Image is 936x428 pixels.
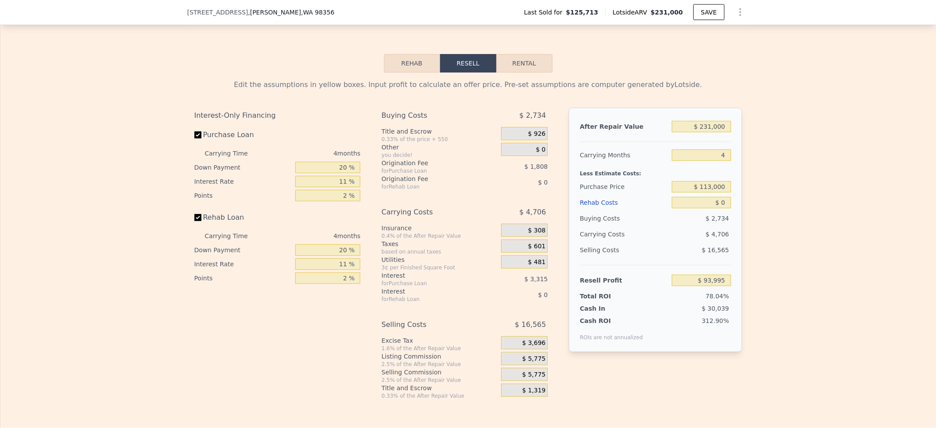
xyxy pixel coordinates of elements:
[381,167,479,174] div: for Purchase Loan
[381,239,498,248] div: Taxes
[496,54,552,73] button: Rental
[524,276,548,283] span: $ 3,315
[580,210,668,226] div: Buying Costs
[528,258,545,266] span: $ 481
[381,224,498,232] div: Insurance
[538,179,548,186] span: $ 0
[381,264,498,271] div: 3¢ per Finished Square Foot
[381,174,479,183] div: Origination Fee
[381,143,498,152] div: Other
[519,108,546,123] span: $ 2,734
[522,355,545,363] span: $ 5,775
[205,146,262,160] div: Carrying Time
[194,174,292,189] div: Interest Rate
[580,304,635,313] div: Cash In
[522,387,545,395] span: $ 1,319
[522,371,545,379] span: $ 5,775
[384,54,440,73] button: Rehab
[693,4,724,20] button: SAVE
[381,384,498,392] div: Title and Escrow
[580,292,635,301] div: Total ROI
[381,136,498,143] div: 0.33% of the price + 550
[381,159,479,167] div: Origination Fee
[566,8,599,17] span: $125,713
[515,317,546,333] span: $ 16,565
[194,131,201,138] input: Purchase Loan
[381,317,479,333] div: Selling Costs
[381,345,498,352] div: 1.6% of the After Repair Value
[580,226,635,242] div: Carrying Costs
[524,8,566,17] span: Last Sold for
[381,248,498,255] div: based on annual taxes
[381,108,479,123] div: Buying Costs
[519,204,546,220] span: $ 4,706
[301,9,334,16] span: , WA 98356
[194,271,292,285] div: Points
[706,215,729,222] span: $ 2,734
[536,146,545,154] span: $ 0
[580,195,668,210] div: Rehab Costs
[651,9,683,16] span: $231,000
[522,339,545,347] span: $ 3,696
[706,231,729,238] span: $ 4,706
[381,287,479,296] div: Interest
[205,229,262,243] div: Carrying Time
[538,291,548,298] span: $ 0
[248,8,334,17] span: , [PERSON_NAME]
[528,227,545,235] span: $ 308
[706,293,729,300] span: 78.04%
[580,272,668,288] div: Resell Profit
[381,296,479,303] div: for Rehab Loan
[265,146,361,160] div: 4 months
[580,147,668,163] div: Carrying Months
[381,368,498,377] div: Selling Commission
[381,204,479,220] div: Carrying Costs
[440,54,496,73] button: Resell
[580,179,668,195] div: Purchase Price
[187,8,248,17] span: [STREET_ADDRESS]
[381,232,498,239] div: 0.4% of the After Repair Value
[381,377,498,384] div: 2.5% of the After Repair Value
[528,243,545,250] span: $ 601
[381,392,498,399] div: 0.33% of the After Repair Value
[580,242,668,258] div: Selling Costs
[732,4,749,21] button: Show Options
[381,183,479,190] div: for Rehab Loan
[381,336,498,345] div: Excise Tax
[381,361,498,368] div: 2.5% of the After Repair Value
[194,160,292,174] div: Down Payment
[580,163,731,179] div: Less Estimate Costs:
[528,130,545,138] span: $ 926
[381,152,498,159] div: you decide!
[524,163,548,170] span: $ 1,808
[194,108,361,123] div: Interest-Only Financing
[381,255,498,264] div: Utilities
[702,247,729,254] span: $ 16,565
[194,189,292,203] div: Points
[580,119,668,134] div: After Repair Value
[580,316,643,325] div: Cash ROI
[702,305,729,312] span: $ 30,039
[613,8,650,17] span: Lotside ARV
[580,325,643,341] div: ROIs are not annualized
[381,127,498,136] div: Title and Escrow
[702,317,729,324] span: 312.90%
[381,352,498,361] div: Listing Commission
[194,210,292,225] label: Rehab Loan
[194,214,201,221] input: Rehab Loan
[381,280,479,287] div: for Purchase Loan
[194,243,292,257] div: Down Payment
[194,257,292,271] div: Interest Rate
[265,229,361,243] div: 4 months
[194,127,292,143] label: Purchase Loan
[381,271,479,280] div: Interest
[194,80,742,90] div: Edit the assumptions in yellow boxes. Input profit to calculate an offer price. Pre-set assumptio...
